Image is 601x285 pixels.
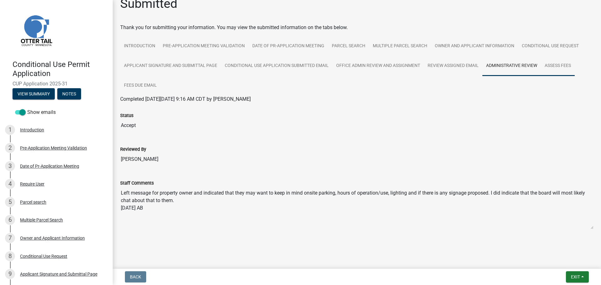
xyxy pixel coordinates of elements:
img: Otter Tail County, Minnesota [13,7,59,53]
button: Exit [566,271,589,282]
label: Reviewed By [120,147,146,152]
a: Pre-Application Meeting Validation [159,36,249,56]
a: Assess Fees [541,56,575,76]
div: Parcel search [20,200,46,204]
span: CUP Application 2025-31 [13,81,100,87]
div: Thank you for submitting your information. You may view the submitted information on the tabs below. [120,24,593,31]
label: Status [120,114,133,118]
a: Fees Due Email [120,76,161,96]
div: Date of Pr-Application Meeting [20,164,79,168]
label: Show emails [15,109,56,116]
div: 2 [5,143,15,153]
span: Completed [DATE][DATE] 9:16 AM CDT by [PERSON_NAME] [120,96,251,102]
wm-modal-confirm: Summary [13,92,55,97]
button: Notes [57,88,81,99]
a: Applicant Signature and Submittal Page [120,56,221,76]
button: View Summary [13,88,55,99]
a: Multiple Parcel Search [369,36,431,56]
div: Multiple Parcel Search [20,218,63,222]
a: Owner and Applicant Information [431,36,518,56]
a: Date of Pr-Application Meeting [249,36,328,56]
div: 4 [5,179,15,189]
textarea: Left message for property owner and indicated that they may want to keep in mind onsite parking, ... [120,187,593,229]
div: 1 [5,125,15,135]
div: 8 [5,251,15,261]
div: Introduction [20,128,44,132]
a: Office Admin Review and Assignment [332,56,424,76]
a: Review Assigned Email [424,56,482,76]
a: Conditional Use Request [518,36,583,56]
div: Conditional Use Request [20,254,67,258]
label: Staff Comments [120,181,154,186]
a: Administrative Review [482,56,541,76]
h4: Conditional Use Permit Application [13,60,108,78]
button: Back [125,271,146,282]
span: Back [130,274,141,279]
div: Owner and Applicant Information [20,236,85,240]
div: 5 [5,197,15,207]
div: 9 [5,269,15,279]
div: 7 [5,233,15,243]
a: Conditional Use Application Submitted Email [221,56,332,76]
div: Require User [20,182,44,186]
wm-modal-confirm: Notes [57,92,81,97]
a: Parcel search [328,36,369,56]
div: Applicant Signature and Submittal Page [20,272,97,276]
div: Pre-Application Meeting Validation [20,146,87,150]
span: Exit [571,274,580,279]
div: 3 [5,161,15,171]
a: Introduction [120,36,159,56]
div: 6 [5,215,15,225]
